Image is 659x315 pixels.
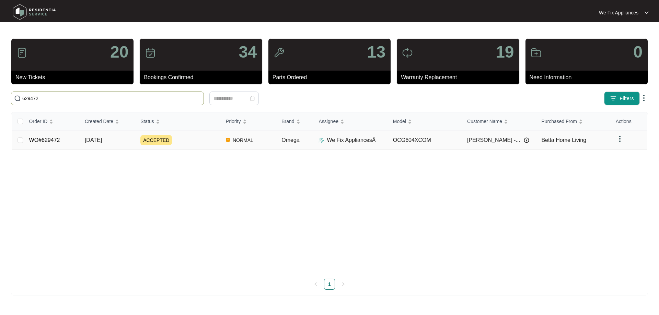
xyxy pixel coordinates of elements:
span: Brand [281,118,294,125]
img: residentia service logo [10,2,58,22]
th: Created Date [79,112,135,131]
img: dropdown arrow [645,11,649,14]
th: Priority [220,112,276,131]
p: Parts Ordered [273,73,391,82]
img: Vercel Logo [226,138,230,142]
span: Status [140,118,154,125]
a: 1 [324,279,335,289]
img: search-icon [14,95,21,102]
th: Order ID [24,112,79,131]
p: 13 [367,44,385,60]
span: ACCEPTED [140,135,172,145]
a: WO#629472 [29,137,60,143]
span: NORMAL [230,136,256,144]
span: left [314,282,318,286]
img: icon [16,47,27,58]
span: Omega [281,137,299,143]
th: Purchased From [536,112,610,131]
button: filter iconFilters [604,92,640,105]
span: Filters [620,95,634,102]
span: Betta Home Living [541,137,586,143]
p: 19 [496,44,514,60]
img: dropdown arrow [640,94,648,102]
img: dropdown arrow [616,135,624,143]
img: Assigner Icon [319,137,324,143]
li: Previous Page [310,279,321,290]
p: Bookings Confirmed [144,73,262,82]
span: Model [393,118,406,125]
span: right [341,282,345,286]
span: Order ID [29,118,48,125]
span: Purchased From [541,118,577,125]
p: We Fix Appliances [599,9,638,16]
th: Actions [610,112,647,131]
p: Warranty Replacement [401,73,519,82]
p: 20 [110,44,128,60]
th: Brand [276,112,313,131]
button: left [310,279,321,290]
span: Created Date [85,118,113,125]
button: right [338,279,349,290]
th: Customer Name [462,112,536,131]
span: [DATE] [85,137,102,143]
th: Status [135,112,220,131]
img: Info icon [524,137,529,143]
span: Priority [226,118,241,125]
li: Next Page [338,279,349,290]
span: Customer Name [467,118,502,125]
img: icon [274,47,285,58]
p: 34 [239,44,257,60]
img: filter icon [610,95,617,102]
img: icon [402,47,413,58]
li: 1 [324,279,335,290]
p: We Fix AppliancesÂ [327,136,375,144]
img: icon [145,47,156,58]
p: Need Information [530,73,648,82]
span: [PERSON_NAME] -... [467,136,520,144]
th: Model [388,112,462,131]
img: icon [531,47,542,58]
span: Assignee [319,118,338,125]
th: Assignee [313,112,387,131]
td: OCG604XCOM [388,131,462,150]
p: New Tickets [15,73,134,82]
input: Search by Order Id, Assignee Name, Customer Name, Brand and Model [22,95,201,102]
p: 0 [633,44,643,60]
